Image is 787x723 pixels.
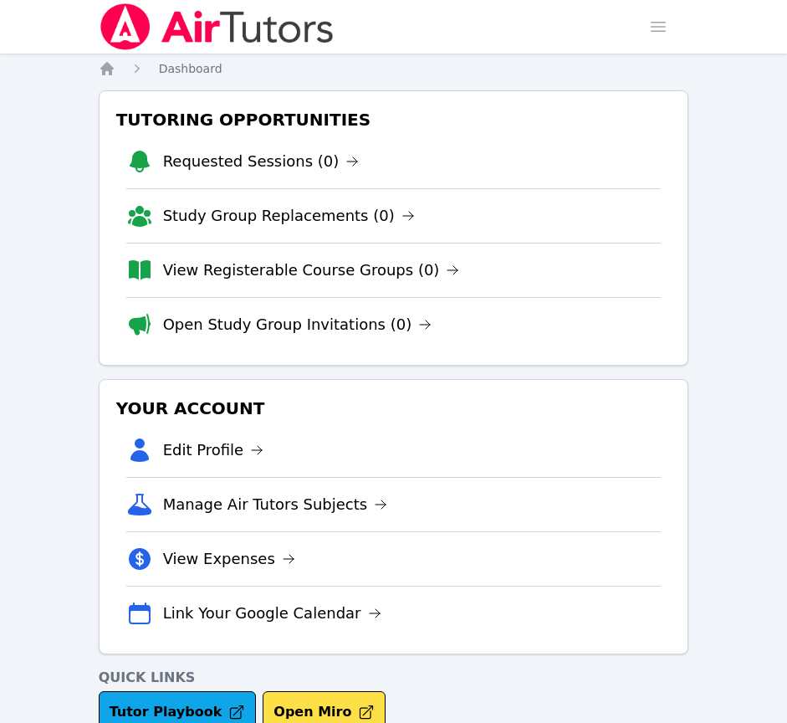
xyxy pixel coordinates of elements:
[113,105,675,135] h3: Tutoring Opportunities
[159,62,222,75] span: Dashboard
[163,602,381,625] a: Link Your Google Calendar
[99,3,335,50] img: Air Tutors
[159,60,222,77] a: Dashboard
[163,259,460,282] a: View Registerable Course Groups (0)
[99,60,689,77] nav: Breadcrumb
[163,204,415,228] a: Study Group Replacements (0)
[113,393,675,423] h3: Your Account
[99,668,689,688] h4: Quick Links
[163,547,295,571] a: View Expenses
[163,438,264,462] a: Edit Profile
[163,313,432,336] a: Open Study Group Invitations (0)
[163,150,360,173] a: Requested Sessions (0)
[163,493,388,516] a: Manage Air Tutors Subjects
